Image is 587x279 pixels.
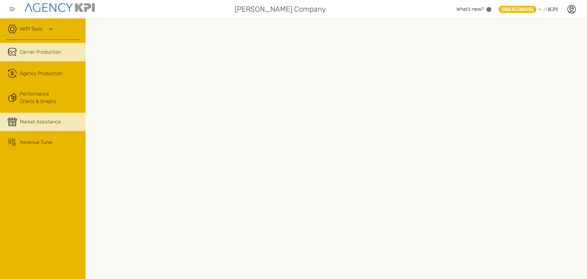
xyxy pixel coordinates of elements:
[20,25,42,33] a: AKPI Tools
[20,118,61,126] span: Market Assistance
[235,4,326,15] span: [PERSON_NAME] Company
[24,3,95,12] img: agencykpi-logo-550x69-2d9e3fa8.png
[456,6,484,12] span: What’s new?
[20,48,61,56] span: Carrier Production
[20,70,62,77] span: Agency Production
[20,139,53,146] span: Revenue Tuner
